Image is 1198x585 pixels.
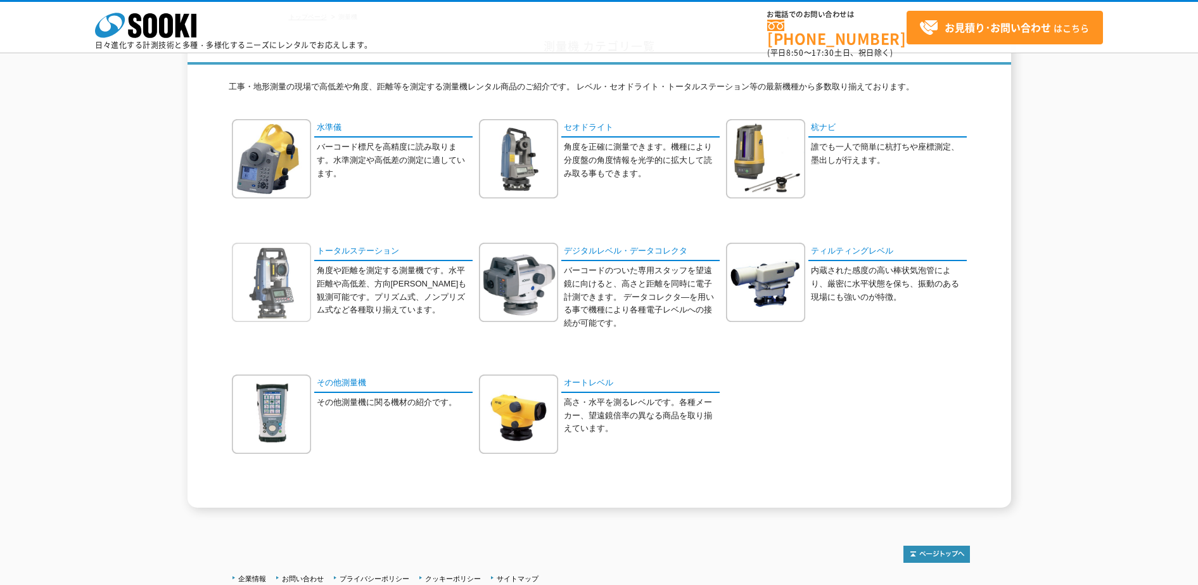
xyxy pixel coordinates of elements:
span: はこちら [919,18,1089,37]
img: トータルステーション [232,243,311,322]
a: プライバシーポリシー [340,575,409,582]
p: 内蔵された感度の高い棒状気泡管により、厳密に水平状態を保ち、振動のある現場にも強いのが特徴。 [811,264,967,304]
p: バーコードのついた専用スタッフを望遠鏡に向けると、高さと距離を同時に電子計測できます。 データコレクタ―を用いる事で機種により各種電子レベルへの接続が可能です。 [564,264,720,330]
a: お見積り･お問い合わせはこちら [907,11,1103,44]
a: 杭ナビ [808,119,967,138]
p: 日々進化する計測技術と多種・多様化するニーズにレンタルでお応えします。 [95,41,373,49]
p: 工事・地形測量の現場で高低差や角度、距離等を測定する測量機レンタル商品のご紹介です。 レベル・セオドライト・トータルステーション等の最新機種から多数取り揃えております。 [229,80,970,100]
img: ティルティングレベル [726,243,805,322]
a: 企業情報 [238,575,266,582]
a: デジタルレベル・データコレクタ [561,243,720,261]
strong: お見積り･お問い合わせ [945,20,1051,35]
span: お電話でのお問い合わせは [767,11,907,18]
a: お問い合わせ [282,575,324,582]
p: バーコード標尺を高精度に読み取ります。水準測定や高低差の測定に適しています。 [317,141,473,180]
img: セオドライト [479,119,558,198]
a: その他測量機 [314,375,473,393]
p: 角度や距離を測定する測量機です。水平距離や高低差、方向[PERSON_NAME]も観測可能です。プリズム式、ノンプリズム式など各種取り揃えています。 [317,264,473,317]
img: 水準儀 [232,119,311,198]
a: トータルステーション [314,243,473,261]
span: 8:50 [786,47,804,58]
img: トップページへ [903,546,970,563]
a: [PHONE_NUMBER] [767,20,907,46]
a: ティルティングレベル [808,243,967,261]
span: 17:30 [812,47,834,58]
p: 角度を正確に測量できます。機種により分度盤の角度情報を光学的に拡大して読み取る事もできます。 [564,141,720,180]
p: その他測量機に関る機材の紹介です。 [317,396,473,409]
img: オートレベル [479,375,558,454]
span: (平日 ～ 土日、祝日除く) [767,47,893,58]
img: 杭ナビ [726,119,805,198]
p: 高さ・水平を測るレベルです。各種メーカー、望遠鏡倍率の異なる商品を取り揃えています。 [564,396,720,435]
img: デジタルレベル・データコレクタ [479,243,558,322]
a: クッキーポリシー [425,575,481,582]
a: オートレベル [561,375,720,393]
img: その他測量機 [232,375,311,454]
a: セオドライト [561,119,720,138]
a: 水準儀 [314,119,473,138]
a: サイトマップ [497,575,538,582]
p: 誰でも一人で簡単に杭打ちや座標測定、墨出しが行えます。 [811,141,967,167]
